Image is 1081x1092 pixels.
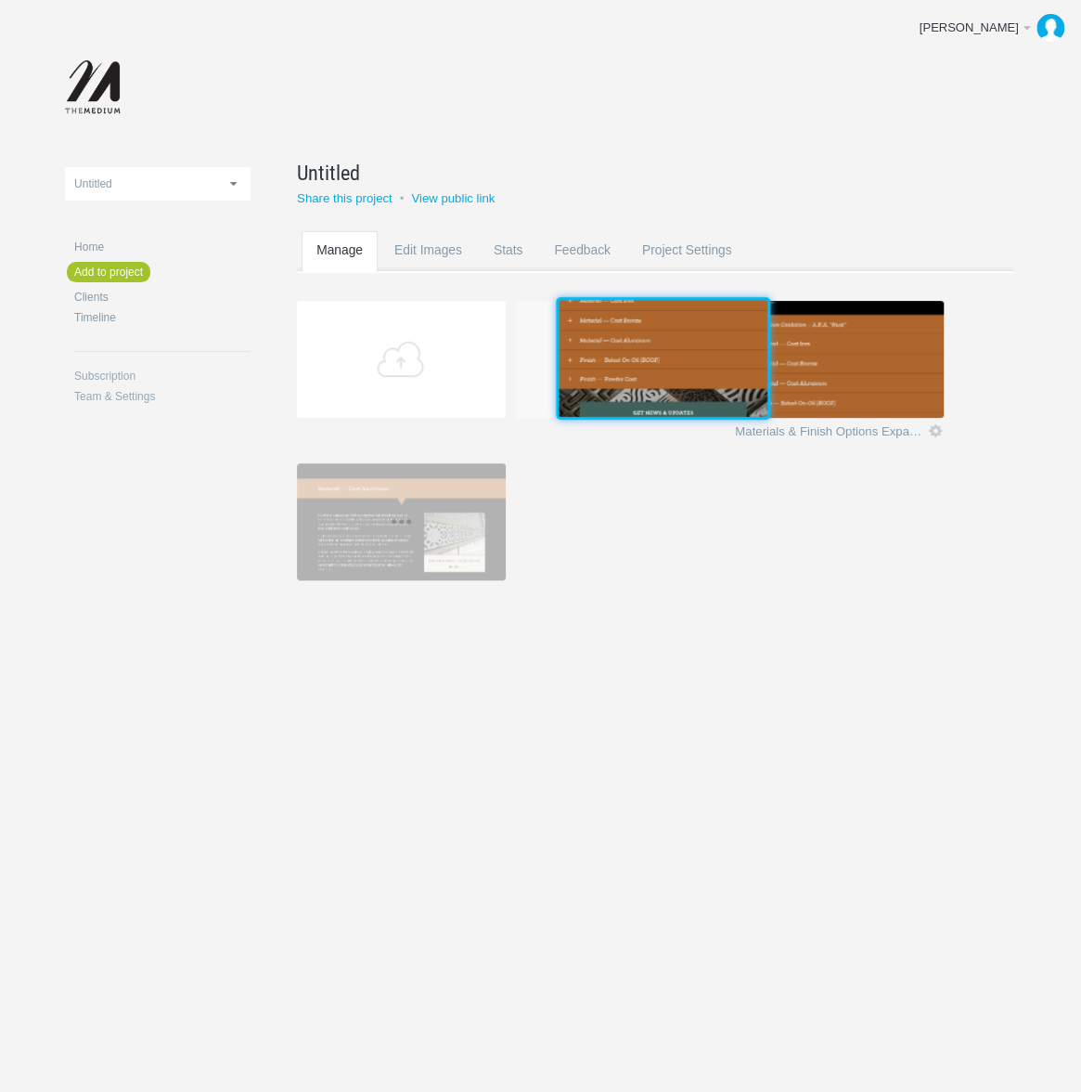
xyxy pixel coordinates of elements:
[74,312,251,323] a: Timeline
[735,301,944,418] img: Materials-&-Finish-Options-Expanded.jpg
[74,391,251,402] a: Team & Settings
[297,301,506,418] a: Add
[905,9,1072,46] a: [PERSON_NAME]
[302,231,378,305] a: Manage
[67,262,150,282] a: Add to project
[1036,14,1064,42] img: b09a0dd3583d81e2af5e31b265721212
[919,19,1020,37] div: [PERSON_NAME]
[735,425,927,444] a: Materials & Finish Options Expanded
[927,422,944,439] a: Edit
[74,370,251,382] a: Subscription
[297,463,506,580] img: Materials-&-Finish-Options-Expanded-Full-Page.jpg
[400,191,405,205] small: •
[539,231,625,305] a: Feedback
[627,231,747,305] a: Project Settings
[297,191,393,205] a: Share this project
[479,231,537,305] a: Stats
[411,191,495,205] a: View public link
[297,158,979,188] a: Untitled
[380,231,477,305] a: Edit Images
[297,158,360,188] span: Untitled
[74,177,112,190] span: Untitled
[74,241,251,253] a: Home
[559,300,767,417] img: Materials-&-Finish-Options.jpg
[65,60,123,116] img: themediumnet-logo_20140702131735.png
[74,292,251,303] a: Clients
